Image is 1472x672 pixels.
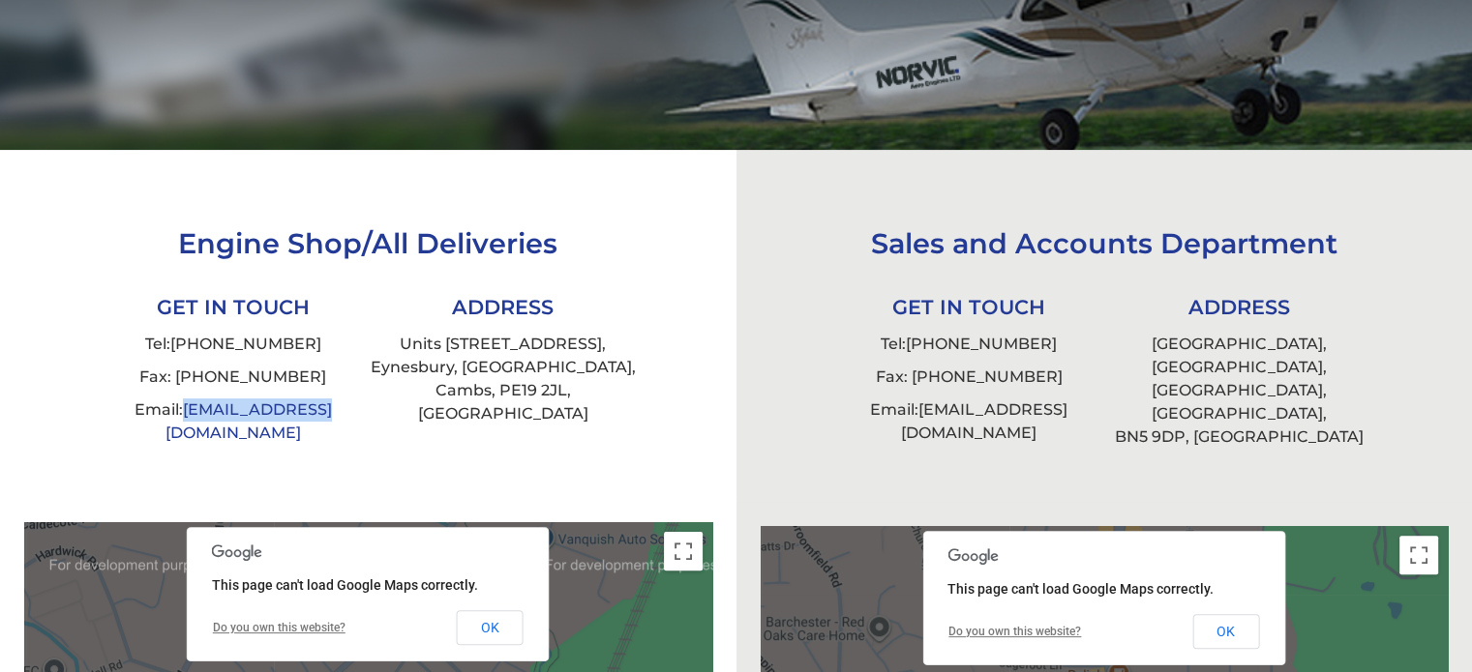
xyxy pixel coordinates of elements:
li: Email: [834,394,1104,450]
button: OK [1192,614,1259,649]
button: Toggle fullscreen view [664,532,703,570]
li: GET IN TOUCH [98,287,368,327]
span: This page can't load Google Maps correctly. [947,581,1214,597]
li: ADDRESS [1104,287,1374,327]
a: Do you own this website? [213,621,345,634]
li: Email: [98,394,368,450]
li: GET IN TOUCH [834,287,1104,327]
span: This page can't load Google Maps correctly. [212,577,478,593]
li: Fax: [PHONE_NUMBER] [98,361,368,394]
h3: Engine Shop/All Deliveries [98,226,638,260]
li: Tel: [834,328,1104,361]
a: [EMAIL_ADDRESS][DOMAIN_NAME] [901,400,1067,442]
a: [PHONE_NUMBER] [170,335,321,353]
a: Do you own this website? [948,625,1081,638]
h3: Sales and Accounts Department [834,226,1374,260]
li: ADDRESS [368,287,638,327]
li: Units [STREET_ADDRESS], Eynesbury, [GEOGRAPHIC_DATA], Cambs, PE19 2JL, [GEOGRAPHIC_DATA] [368,328,638,430]
li: Fax: [PHONE_NUMBER] [834,361,1104,394]
button: OK [457,610,524,645]
button: Toggle fullscreen view [1399,536,1438,574]
li: [GEOGRAPHIC_DATA], [GEOGRAPHIC_DATA], [GEOGRAPHIC_DATA], [GEOGRAPHIC_DATA], BN5 9DP, [GEOGRAPHIC_... [1104,328,1374,453]
a: [EMAIL_ADDRESS][DOMAIN_NAME] [165,400,332,442]
a: [PHONE_NUMBER] [906,335,1057,353]
li: Tel: [98,328,368,361]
